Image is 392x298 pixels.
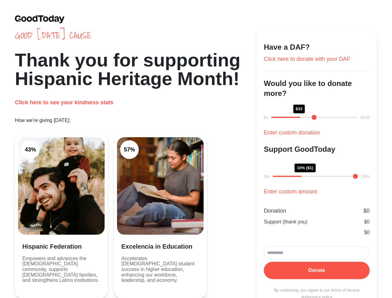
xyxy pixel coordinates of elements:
[361,115,370,121] div: $100
[264,42,370,52] h3: Have a DAF?
[364,229,370,236] div: $
[363,206,370,215] div: $
[21,140,40,159] div: 43 %
[264,206,286,215] div: Donation
[15,51,256,88] h1: Thank you for supporting Hispanic Heritage Month!
[264,115,268,121] div: $1
[121,242,199,251] h3: Excelencia in Education
[264,174,270,180] div: 0%
[264,262,370,279] button: Donate
[367,219,370,224] span: 0
[22,242,100,251] h3: Hispanic Federation
[362,174,370,180] div: 30%
[15,30,256,41] span: Good [DATE] cause
[15,99,113,106] a: Click here to see your kindness stats
[264,218,308,226] div: Support (thank you)
[264,144,370,154] h3: Support GoodToday
[293,105,305,113] div: $33
[367,230,370,235] span: 0
[264,129,320,136] a: Enter custom donation
[367,208,370,214] span: 0
[295,164,316,172] div: 10% ($1)
[117,137,204,235] img: Clean Cooking Alliance
[15,15,65,23] img: GoodToday
[18,137,105,235] img: Clean Air Task Force
[22,256,100,283] p: Empowers and advances the [DEMOGRAPHIC_DATA] community, supports [DEMOGRAPHIC_DATA] families, and...
[264,79,370,98] h3: Would you like to donate more?
[15,117,256,124] p: How we're giving [DATE]:
[120,140,139,159] div: 57 %
[264,56,350,62] a: Click here to donate with your DAF
[264,188,317,195] a: Enter custom amount
[364,218,370,226] div: $
[121,256,199,283] p: Accelerates [DEMOGRAPHIC_DATA] student success in higher education, enhancing our workforce, lead...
